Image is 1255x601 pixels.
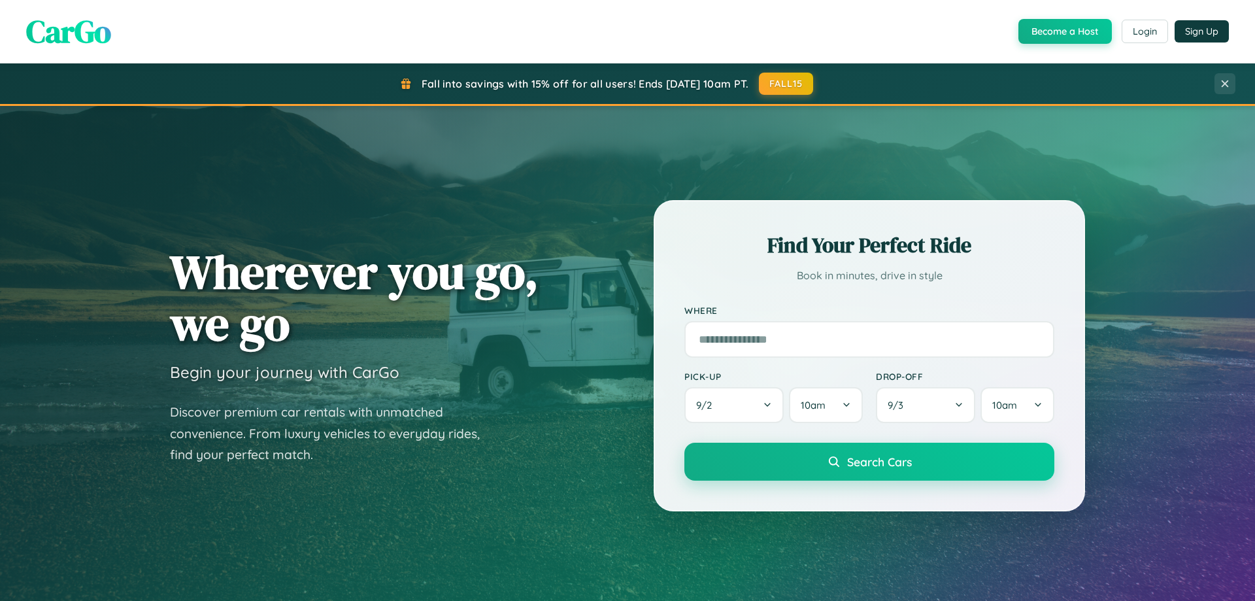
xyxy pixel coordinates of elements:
[876,387,975,423] button: 9/3
[684,387,784,423] button: 9/2
[170,402,497,466] p: Discover premium car rentals with unmatched convenience. From luxury vehicles to everyday rides, ...
[684,266,1054,285] p: Book in minutes, drive in style
[801,399,826,411] span: 10am
[684,443,1054,481] button: Search Cars
[170,362,399,382] h3: Begin your journey with CarGo
[1018,19,1112,44] button: Become a Host
[26,10,111,53] span: CarGo
[1175,20,1229,43] button: Sign Up
[888,399,910,411] span: 9 / 3
[684,371,863,382] label: Pick-up
[684,231,1054,260] h2: Find Your Perfect Ride
[789,387,863,423] button: 10am
[696,399,718,411] span: 9 / 2
[422,77,749,90] span: Fall into savings with 15% off for all users! Ends [DATE] 10am PT.
[1122,20,1168,43] button: Login
[759,73,814,95] button: FALL15
[847,455,912,469] span: Search Cars
[992,399,1017,411] span: 10am
[684,305,1054,316] label: Where
[876,371,1054,382] label: Drop-off
[170,246,539,349] h1: Wherever you go, we go
[980,387,1054,423] button: 10am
